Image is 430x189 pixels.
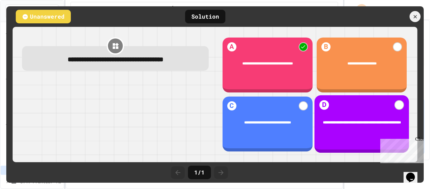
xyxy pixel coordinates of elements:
iframe: chat widget [378,136,424,163]
div: Chat with us now!Close [3,3,43,40]
div: 1 / 1 [188,166,211,179]
h1: C [227,101,236,110]
h1: D [320,100,329,110]
h1: A [227,42,236,51]
div: Solution [185,10,225,23]
div: Unanswered [16,10,71,23]
iframe: chat widget [404,164,424,183]
h1: B [321,42,331,51]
